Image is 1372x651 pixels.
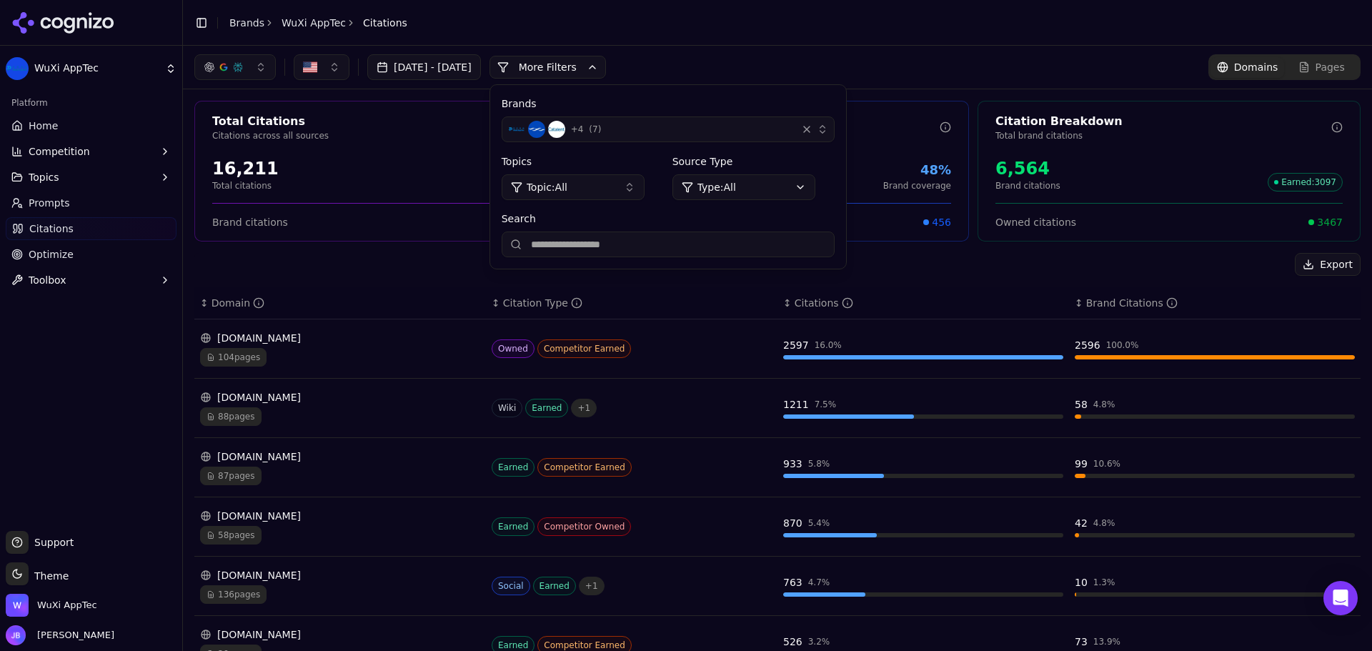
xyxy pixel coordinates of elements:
button: Open organization switcher [6,594,97,617]
span: Domains [1234,60,1278,74]
span: Type: All [697,180,736,194]
div: 933 [783,457,802,471]
img: Josef Bookert [6,625,26,645]
span: [PERSON_NAME] [31,629,114,642]
img: US [303,60,317,74]
span: Optimize [29,247,74,262]
div: 99 [1075,457,1088,471]
span: Brand citations [212,215,288,229]
label: Topics [502,154,664,169]
div: Platform [6,91,177,114]
img: WuXi AppTec [508,121,525,138]
div: 870 [783,516,802,530]
div: 1211 [783,397,809,412]
div: 2597 [783,338,809,352]
div: 5.4 % [808,517,830,529]
div: 1.3 % [1093,577,1115,588]
div: [DOMAIN_NAME] [200,331,480,345]
div: [DOMAIN_NAME] [200,568,480,582]
div: 16,211 [212,157,279,180]
span: Topics [29,170,59,184]
div: 48% [883,160,951,180]
span: Earned [492,517,535,536]
span: Home [29,119,58,133]
div: [DOMAIN_NAME] [200,509,480,523]
p: Citations across all sources [212,130,548,141]
th: citationTypes [486,287,777,319]
div: 6,564 [995,157,1060,180]
span: Topic: All [527,180,567,194]
div: ↕Citations [783,296,1063,310]
img: WuXi AppTec [6,57,29,80]
span: Support [29,535,74,550]
label: Search [502,212,835,226]
div: 4.8 % [1093,399,1115,410]
span: Competitor Owned [537,517,631,536]
span: 87 pages [200,467,262,485]
button: Topics [6,166,177,189]
button: [DATE] - [DATE] [367,54,481,80]
div: 4.7 % [808,577,830,588]
img: WuXi AppTec [6,594,29,617]
span: Owned [492,339,535,358]
div: 5.8 % [808,458,830,469]
th: domain [194,287,486,319]
button: Open user button [6,625,114,645]
a: Citations [6,217,177,240]
div: 42 [1075,516,1088,530]
span: Competitor Earned [537,339,632,358]
span: 136 pages [200,585,267,604]
span: Earned [533,577,576,595]
span: + 4 [571,124,584,135]
div: Domain [212,296,264,310]
div: 10 [1075,575,1088,590]
div: [DOMAIN_NAME] [200,390,480,404]
button: Export [1295,253,1361,276]
div: ↕Citation Type [492,296,772,310]
span: 456 [932,215,951,229]
span: Prompts [29,196,70,210]
div: Citation Breakdown [995,113,1331,130]
div: 13.9 % [1093,636,1120,647]
a: WuXi AppTec [282,16,346,30]
span: 58 pages [200,526,262,545]
nav: breadcrumb [229,16,407,30]
p: Brand coverage [883,180,951,192]
a: Brands [229,17,264,29]
div: Brand Citations [1086,296,1178,310]
div: 73 [1075,635,1088,649]
div: 16.0 % [815,339,842,351]
span: + 1 [571,399,597,417]
button: More Filters [489,56,606,79]
button: Type:All [672,174,815,200]
th: totalCitationCount [777,287,1069,319]
div: ↕Domain [200,296,480,310]
div: 4.8 % [1093,517,1115,529]
span: WuXi AppTec [34,62,159,75]
div: [DOMAIN_NAME] [200,627,480,642]
span: Pages [1316,60,1345,74]
span: Citations [29,222,74,236]
button: Toolbox [6,269,177,292]
span: 104 pages [200,348,267,367]
span: Toolbox [29,273,66,287]
span: 3467 [1317,215,1343,229]
a: Home [6,114,177,137]
a: Prompts [6,192,177,214]
div: Open Intercom Messenger [1323,581,1358,615]
div: 7.5 % [815,399,837,410]
span: Citations [363,16,407,30]
span: Earned [492,458,535,477]
p: Total brand citations [995,130,1331,141]
div: 2596 [1075,338,1100,352]
div: 10.6 % [1093,458,1120,469]
span: Social [492,577,530,595]
div: Citation Type [503,296,582,310]
div: 763 [783,575,802,590]
p: Brand citations [995,180,1060,192]
span: + 1 [579,577,605,595]
label: Brands [502,96,835,111]
span: Owned citations [995,215,1076,229]
span: 88 pages [200,407,262,426]
span: Competitor Earned [537,458,632,477]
